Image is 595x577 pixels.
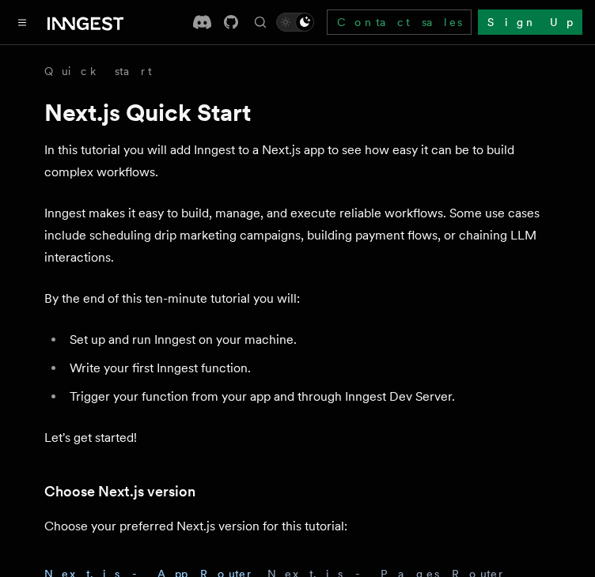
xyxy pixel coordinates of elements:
button: Find something... [251,13,270,32]
h1: Next.js Quick Start [44,98,551,126]
button: Toggle dark mode [276,13,314,32]
p: Inngest makes it easy to build, manage, and execute reliable workflows. Some use cases include sc... [44,202,551,269]
li: Set up and run Inngest on your machine. [65,329,551,351]
p: Choose your preferred Next.js version for this tutorial: [44,515,551,537]
p: Let's get started! [44,427,551,449]
li: Trigger your function from your app and through Inngest Dev Server. [65,386,551,408]
a: Choose Next.js version [44,481,195,503]
button: Toggle navigation [13,13,32,32]
p: By the end of this ten-minute tutorial you will: [44,288,551,310]
a: Quick start [44,63,152,79]
a: Contact sales [327,9,472,35]
a: Sign Up [478,9,582,35]
li: Write your first Inngest function. [65,357,551,379]
p: In this tutorial you will add Inngest to a Next.js app to see how easy it can be to build complex... [44,139,551,183]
